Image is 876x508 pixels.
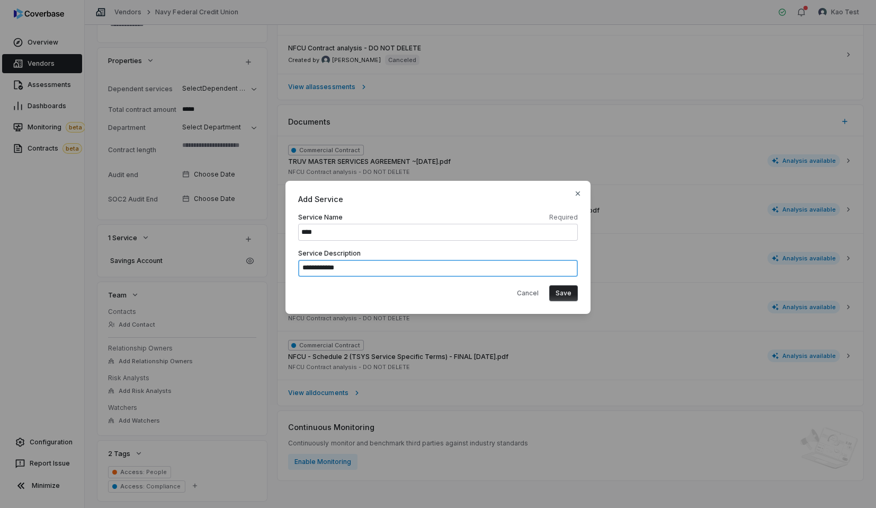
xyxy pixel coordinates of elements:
label: Service Name [298,213,578,222]
button: Cancel [511,285,545,301]
label: Service Description [298,249,578,258]
button: Save [549,285,578,301]
span: Add Service [298,194,578,205]
span: Required [549,213,578,222]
